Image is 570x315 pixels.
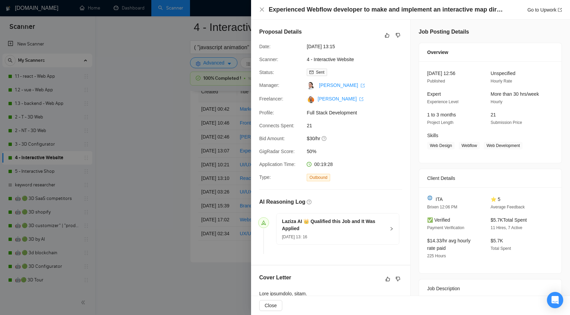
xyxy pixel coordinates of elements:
[385,33,389,38] span: like
[427,205,457,209] span: Brixen 12:06 PM
[558,8,562,12] span: export
[259,274,291,282] h5: Cover Letter
[491,197,500,202] span: ⭐ 5
[427,99,458,104] span: Experience Level
[385,276,390,282] span: like
[259,149,294,154] span: GigRadar Score:
[383,31,391,39] button: like
[259,136,285,141] span: Bid Amount:
[396,276,400,282] span: dislike
[314,162,333,167] span: 00:19:28
[259,44,270,49] span: Date:
[307,56,408,63] span: 4 - Interactive Website
[527,7,562,13] a: Go to Upworkexport
[259,7,265,13] button: Close
[459,142,480,149] span: Webflow
[427,238,471,251] span: $14.33/hr avg hourly rate paid
[319,82,365,88] a: [PERSON_NAME] export
[491,246,511,251] span: Total Spent
[384,275,392,283] button: like
[259,7,265,12] span: close
[359,97,363,101] span: export
[259,82,279,88] span: Manager:
[427,120,453,125] span: Project Length
[427,225,464,230] span: Payment Verification
[427,279,553,298] div: Job Description
[269,5,503,14] h4: Experienced Webflow developer to make and implement an interactive map directly in Webflow.
[419,28,469,36] h5: Job Posting Details
[491,99,502,104] span: Hourly
[259,162,296,167] span: Application Time:
[436,196,443,203] span: ITA
[427,196,432,200] img: 🌐
[318,96,363,101] a: [PERSON_NAME] export
[427,142,455,149] span: Web Design
[427,169,553,187] div: Client Details
[282,218,385,232] h5: Laziza AI 👑 Qualified this Job and It Was Applied
[396,33,400,38] span: dislike
[427,112,456,117] span: 1 to 3 months
[307,43,408,50] span: [DATE] 13:15
[427,91,441,97] span: Expert
[491,120,522,125] span: Submission Price
[427,79,445,84] span: Published
[491,217,527,223] span: $5.7K Total Spent
[427,71,455,76] span: [DATE] 12:56
[491,225,522,230] span: 11 Hires, 7 Active
[491,238,503,243] span: $5.7K
[389,227,394,231] span: right
[307,148,408,155] span: 50%
[259,300,282,311] button: Close
[307,95,315,104] img: c1wBjjJnyc_icxeYQ0rlyri2JQvdkHlJk_uVMLQ-_aUSBzU_TggEdemaQ7R5FBI5JS
[261,220,266,225] span: send
[259,110,274,115] span: Profile:
[259,70,274,75] span: Status:
[307,162,311,167] span: clock-circle
[394,275,402,283] button: dislike
[307,200,311,204] span: question-circle
[259,57,278,62] span: Scanner:
[309,70,313,74] span: mail
[491,71,515,76] span: Unspecified
[427,254,446,258] span: 225 Hours
[361,84,365,88] span: export
[322,136,327,141] span: question-circle
[259,28,302,36] h5: Proposal Details
[547,292,563,308] div: Open Intercom Messenger
[307,122,408,129] span: 21
[307,174,330,181] span: Outbound
[259,174,271,180] span: Type:
[259,96,283,101] span: Freelancer:
[265,302,277,309] span: Close
[316,70,324,75] span: Sent
[259,198,305,206] h5: AI Reasoning Log
[427,49,448,56] span: Overview
[491,205,525,209] span: Average Feedback
[394,31,402,39] button: dislike
[307,135,408,142] span: $30/hr
[484,142,523,149] span: Web Development
[491,112,496,117] span: 21
[259,123,294,128] span: Connects Spent:
[427,133,438,138] span: Skills
[307,109,408,116] span: Full Stack Development
[282,235,307,239] span: [DATE] 13: 16
[491,79,512,84] span: Hourly Rate
[491,91,539,97] span: More than 30 hrs/week
[427,217,450,223] span: ✅ Verified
